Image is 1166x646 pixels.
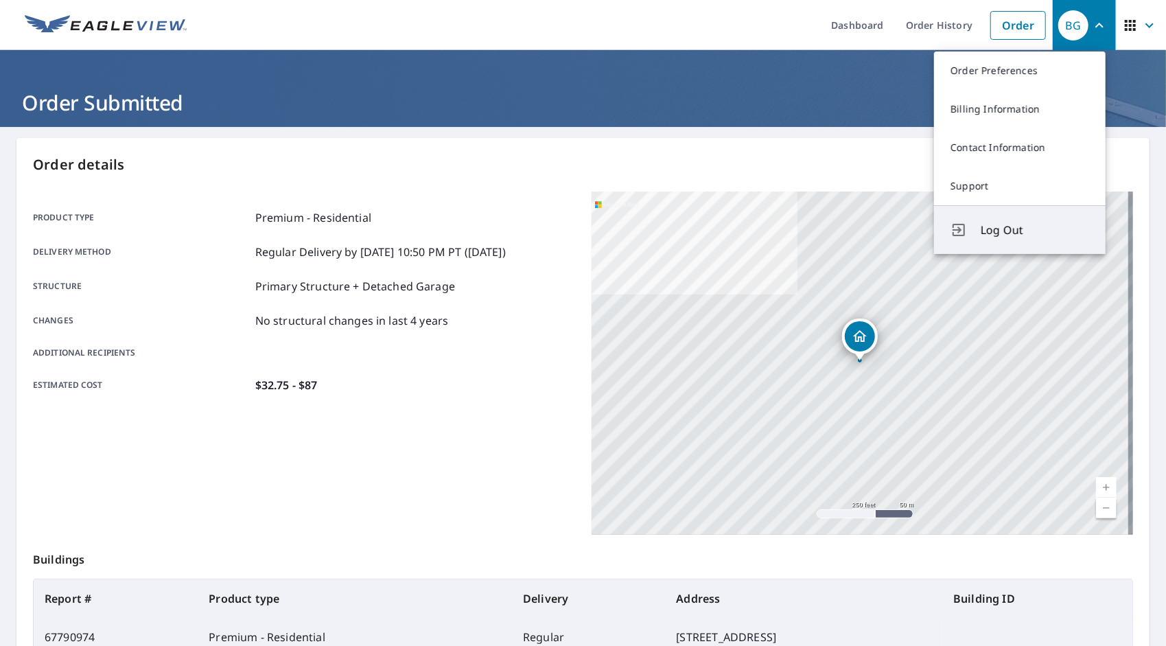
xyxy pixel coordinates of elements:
[255,209,371,226] p: Premium - Residential
[16,89,1150,117] h1: Order Submitted
[25,15,187,36] img: EV Logo
[934,128,1106,167] a: Contact Information
[1096,477,1117,498] a: Current Level 17, Zoom In
[981,222,1089,238] span: Log Out
[934,51,1106,90] a: Order Preferences
[934,205,1106,254] button: Log Out
[942,579,1132,618] th: Building ID
[512,579,665,618] th: Delivery
[33,154,1133,175] p: Order details
[33,347,250,359] p: Additional recipients
[33,312,250,329] p: Changes
[1096,498,1117,518] a: Current Level 17, Zoom Out
[33,278,250,295] p: Structure
[934,90,1106,128] a: Billing Information
[33,535,1133,579] p: Buildings
[1058,10,1088,41] div: BG
[842,319,878,361] div: Dropped pin, building 1, Residential property, 3854 Perry St Denver, CO 80212
[934,167,1106,205] a: Support
[666,579,943,618] th: Address
[33,209,250,226] p: Product type
[198,579,512,618] th: Product type
[34,579,198,618] th: Report #
[255,244,506,260] p: Regular Delivery by [DATE] 10:50 PM PT ([DATE])
[255,278,455,295] p: Primary Structure + Detached Garage
[255,312,449,329] p: No structural changes in last 4 years
[33,377,250,393] p: Estimated cost
[255,377,318,393] p: $32.75 - $87
[33,244,250,260] p: Delivery method
[990,11,1046,40] a: Order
